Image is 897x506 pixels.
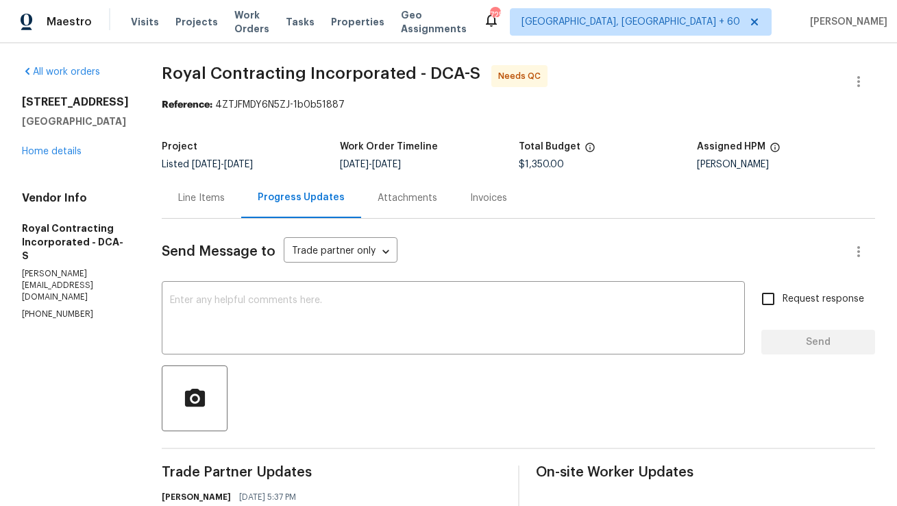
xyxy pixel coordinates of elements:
h5: Project [162,142,197,152]
h5: [GEOGRAPHIC_DATA] [22,115,129,128]
h6: [PERSON_NAME] [162,490,231,504]
h5: Royal Contracting Incorporated - DCA-S [22,221,129,263]
div: 725 [490,8,500,22]
span: Properties [331,15,384,29]
span: Visits [131,15,159,29]
div: Trade partner only [284,241,397,263]
span: Request response [783,292,864,306]
h5: Total Budget [519,142,580,152]
span: Maestro [47,15,92,29]
p: [PHONE_NUMBER] [22,309,129,320]
span: - [192,160,253,169]
h4: Vendor Info [22,191,129,205]
div: Line Items [178,191,225,205]
span: [DATE] 5:37 PM [239,490,296,504]
a: All work orders [22,67,100,77]
span: [DATE] [224,160,253,169]
div: Invoices [470,191,507,205]
div: Progress Updates [258,191,345,204]
span: Needs QC [498,69,546,83]
span: Royal Contracting Incorporated - DCA-S [162,65,480,82]
span: Listed [162,160,253,169]
div: Attachments [378,191,437,205]
span: Projects [175,15,218,29]
span: [DATE] [340,160,369,169]
span: Trade Partner Updates [162,466,502,479]
h5: Work Order Timeline [340,142,438,152]
a: Home details [22,147,82,156]
div: [PERSON_NAME] [697,160,875,169]
span: $1,350.00 [519,160,564,169]
span: The hpm assigned to this work order. [770,142,781,160]
span: Geo Assignments [401,8,467,36]
span: [GEOGRAPHIC_DATA], [GEOGRAPHIC_DATA] + 60 [521,15,740,29]
div: 4ZTJFMDY6N5ZJ-1b0b51887 [162,98,875,112]
span: - [340,160,401,169]
b: Reference: [162,100,212,110]
span: [DATE] [192,160,221,169]
span: [DATE] [372,160,401,169]
span: Tasks [286,17,315,27]
p: [PERSON_NAME][EMAIL_ADDRESS][DOMAIN_NAME] [22,268,129,303]
span: On-site Worker Updates [536,466,876,479]
span: The total cost of line items that have been proposed by Opendoor. This sum includes line items th... [585,142,595,160]
span: Send Message to [162,245,275,258]
span: [PERSON_NAME] [804,15,887,29]
h2: [STREET_ADDRESS] [22,95,129,109]
span: Work Orders [234,8,269,36]
h5: Assigned HPM [697,142,765,152]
